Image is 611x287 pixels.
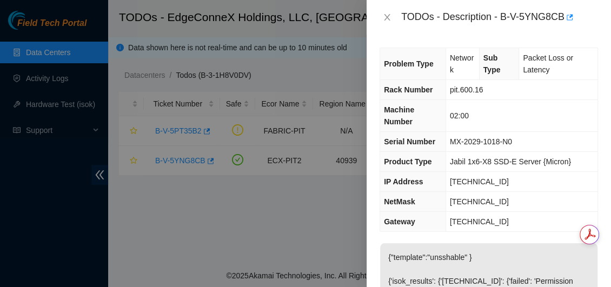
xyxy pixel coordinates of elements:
[383,13,391,22] span: close
[450,177,509,186] span: [TECHNICAL_ID]
[523,54,573,74] span: Packet Loss or Latency
[450,157,571,166] span: Jabil 1x6-X8 SSD-E Server {Micron}
[450,85,483,94] span: pit.600.16
[450,111,469,120] span: 02:00
[384,137,435,146] span: Serial Number
[450,54,474,74] span: Network
[384,177,423,186] span: IP Address
[384,85,433,94] span: Rack Number
[384,105,414,126] span: Machine Number
[450,217,509,226] span: [TECHNICAL_ID]
[384,217,415,226] span: Gateway
[483,54,501,74] span: Sub Type
[450,137,512,146] span: MX-2029-1018-N0
[384,59,434,68] span: Problem Type
[401,9,598,26] div: TODOs - Description - B-V-5YNG8CB
[380,12,395,23] button: Close
[384,157,431,166] span: Product Type
[450,197,509,206] span: [TECHNICAL_ID]
[384,197,415,206] span: NetMask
